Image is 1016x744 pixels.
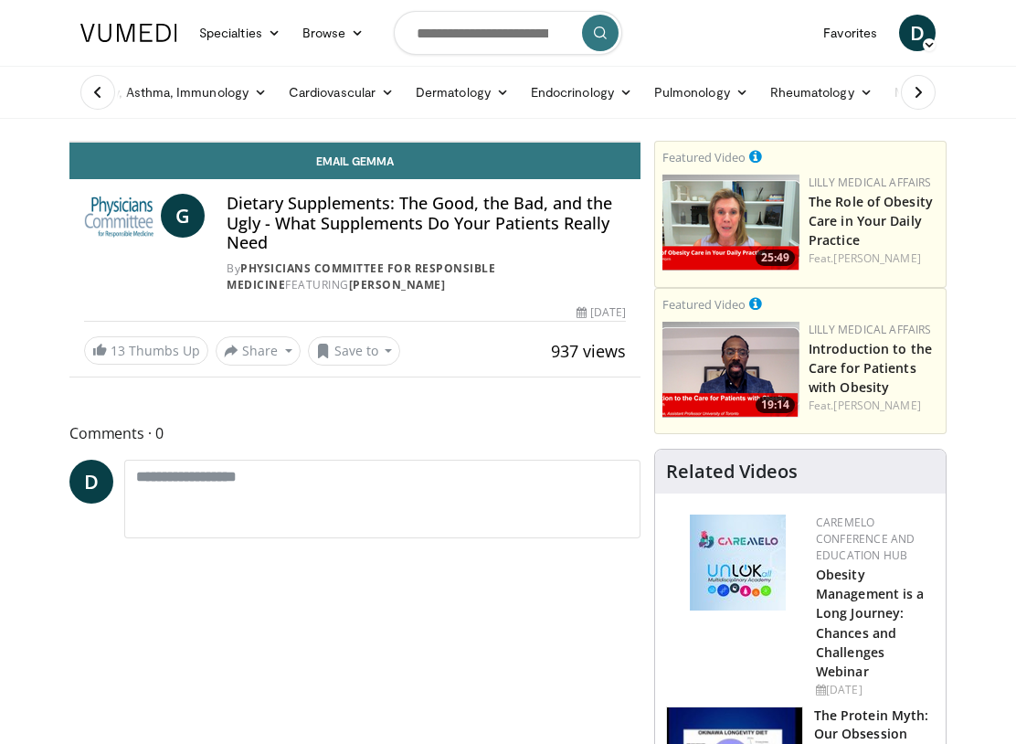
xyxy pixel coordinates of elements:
a: [PERSON_NAME] [833,250,920,266]
a: D [899,15,936,51]
img: Physicians Committee for Responsible Medicine [84,194,153,238]
a: Physicians Committee for Responsible Medicine [227,260,495,292]
a: 13 Thumbs Up [84,336,208,365]
span: 25:49 [756,250,795,266]
img: e1208b6b-349f-4914-9dd7-f97803bdbf1d.png.150x105_q85_crop-smart_upscale.png [662,175,799,271]
img: VuMedi Logo [80,24,177,42]
a: The Role of Obesity Care in Your Daily Practice [809,193,933,249]
a: D [69,460,113,504]
a: Lilly Medical Affairs [809,322,932,337]
div: [DATE] [816,682,931,698]
a: Rheumatology [759,74,884,111]
a: 25:49 [662,175,799,271]
button: Save to [308,336,401,366]
a: Pulmonology [643,74,759,111]
a: Email Gemma [69,143,640,179]
div: Feat. [809,398,938,414]
h4: Dietary Supplements: The Good, the Bad, and the Ugly - What Supplements Do Your Patients Really Need [227,194,626,253]
span: 937 views [551,340,626,362]
img: acc2e291-ced4-4dd5-b17b-d06994da28f3.png.150x105_q85_crop-smart_upscale.png [662,322,799,418]
div: By FEATURING [227,260,626,293]
a: Favorites [812,15,888,51]
a: [PERSON_NAME] [833,398,920,413]
a: Lilly Medical Affairs [809,175,932,190]
span: 13 [111,342,125,359]
a: Introduction to the Care for Patients with Obesity [809,340,932,396]
a: [PERSON_NAME] [349,277,446,292]
a: Obesity Management is a Long Journey: Chances and Challenges Webinar [816,566,925,680]
small: Featured Video [662,296,746,313]
a: Allergy, Asthma, Immunology [69,74,278,111]
a: Specialties [188,15,291,51]
a: 19:14 [662,322,799,418]
a: Dermatology [405,74,520,111]
a: Cardiovascular [278,74,405,111]
span: Comments 0 [69,421,640,445]
input: Search topics, interventions [394,11,622,55]
h4: Related Videos [666,461,798,483]
a: Endocrinology [520,74,643,111]
img: 45df64a9-a6de-482c-8a90-ada250f7980c.png.150x105_q85_autocrop_double_scale_upscale_version-0.2.jpg [690,515,786,611]
a: G [161,194,205,238]
a: Browse [291,15,376,51]
span: 19:14 [756,397,795,413]
div: Feat. [809,250,938,267]
small: Featured Video [662,149,746,165]
div: [DATE] [577,304,626,321]
a: CaReMeLO Conference and Education Hub [816,515,915,563]
button: Share [216,336,301,366]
